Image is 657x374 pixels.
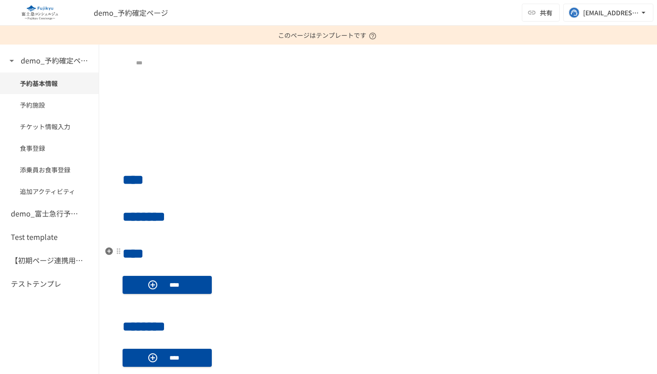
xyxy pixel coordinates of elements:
button: 共有 [522,4,560,22]
div: [EMAIL_ADDRESS][DOMAIN_NAME] [583,7,639,18]
span: 予約施設 [20,100,79,110]
span: 食事登録 [20,143,79,153]
span: 添乗員お食事登録 [20,165,79,175]
button: [EMAIL_ADDRESS][DOMAIN_NAME] [563,4,653,22]
h6: 【初期ページ連携用】SFAの会社から連携 [11,255,83,266]
img: eQeGXtYPV2fEKIA3pizDiVdzO5gJTl2ahLbsPaD2E4R [11,5,68,20]
span: 共有 [540,8,552,18]
h6: テストテンプレ [11,278,61,290]
p: このページはテンプレートです [278,26,379,45]
span: 予約基本情報 [20,78,79,88]
span: demo_予約確定ページ [94,7,168,18]
h6: demo_予約確定ページ [21,55,93,67]
span: 追加アクティビティ [20,186,79,196]
h6: demo_富士急行予約詳細入力ページ [11,208,83,220]
h6: Test template [11,231,58,243]
span: チケット情報入力 [20,122,79,131]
